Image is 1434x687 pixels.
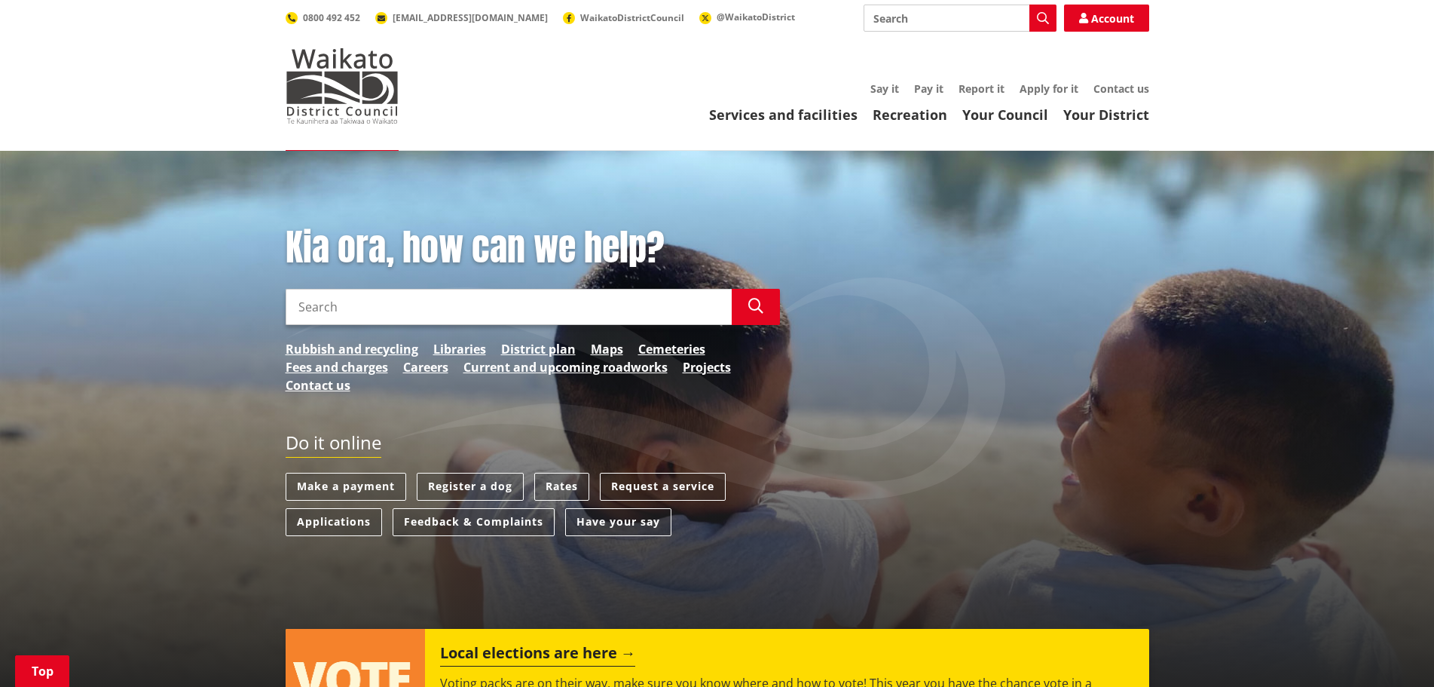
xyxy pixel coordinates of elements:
a: Rates [534,473,589,501]
h2: Do it online [286,432,381,459]
h2: Local elections are here [440,644,635,667]
a: Careers [403,358,448,376]
a: Services and facilities [709,106,858,124]
a: Feedback & Complaints [393,508,555,536]
a: Have your say [565,508,671,536]
a: Fees and charges [286,358,388,376]
a: Cemeteries [638,340,705,358]
a: District plan [501,340,576,358]
a: Current and upcoming roadworks [463,358,668,376]
a: Make a payment [286,473,406,501]
a: 0800 492 452 [286,11,360,24]
a: Contact us [286,376,350,394]
input: Search input [286,289,732,325]
a: Your Council [962,106,1048,124]
a: Register a dog [417,473,524,501]
span: 0800 492 452 [303,11,360,24]
a: Report it [959,81,1004,96]
a: Say it [870,81,899,96]
input: Search input [864,5,1056,32]
a: Applications [286,508,382,536]
img: Waikato District Council - Te Kaunihera aa Takiwaa o Waikato [286,48,399,124]
a: [EMAIL_ADDRESS][DOMAIN_NAME] [375,11,548,24]
span: WaikatoDistrictCouncil [580,11,684,24]
a: WaikatoDistrictCouncil [563,11,684,24]
a: Rubbish and recycling [286,340,418,358]
a: Top [15,655,69,687]
a: Request a service [600,473,726,501]
span: [EMAIL_ADDRESS][DOMAIN_NAME] [393,11,548,24]
a: Pay it [914,81,943,96]
a: Apply for it [1020,81,1078,96]
a: @WaikatoDistrict [699,11,795,23]
a: Contact us [1093,81,1149,96]
a: Maps [591,340,623,358]
h1: Kia ora, how can we help? [286,226,780,270]
a: Recreation [873,106,947,124]
span: @WaikatoDistrict [717,11,795,23]
a: Account [1064,5,1149,32]
a: Projects [683,358,731,376]
a: Your District [1063,106,1149,124]
a: Libraries [433,340,486,358]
